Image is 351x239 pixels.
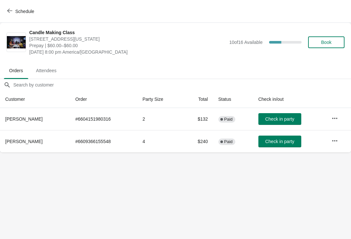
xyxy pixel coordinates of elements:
th: Status [213,91,253,108]
span: Prepay | $60.00–$60.00 [29,42,226,49]
button: Book [308,36,344,48]
span: Check in party [265,139,294,144]
span: Paid [224,117,233,122]
td: 4 [137,130,183,153]
th: Check in/out [253,91,326,108]
td: 2 [137,108,183,130]
td: # 6604151980316 [70,108,137,130]
span: [PERSON_NAME] [5,139,43,144]
span: [DATE] 8:00 pm America/[GEOGRAPHIC_DATA] [29,49,226,55]
span: Paid [224,139,233,144]
input: Search by customer [13,79,351,91]
td: # 6609366155548 [70,130,137,153]
th: Order [70,91,137,108]
span: Check in party [265,116,294,122]
span: 10 of 16 Available [229,40,263,45]
th: Party Size [137,91,183,108]
span: Attendees [31,65,62,76]
img: Candle Making Class [7,36,26,49]
span: Schedule [15,9,34,14]
span: Book [321,40,331,45]
td: $240 [183,130,213,153]
span: [PERSON_NAME] [5,116,43,122]
span: Candle Making Class [29,29,226,36]
button: Check in party [258,136,301,147]
th: Total [183,91,213,108]
span: Orders [4,65,28,76]
span: [STREET_ADDRESS][US_STATE] [29,36,226,42]
td: $132 [183,108,213,130]
button: Check in party [258,113,301,125]
button: Schedule [3,6,39,17]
